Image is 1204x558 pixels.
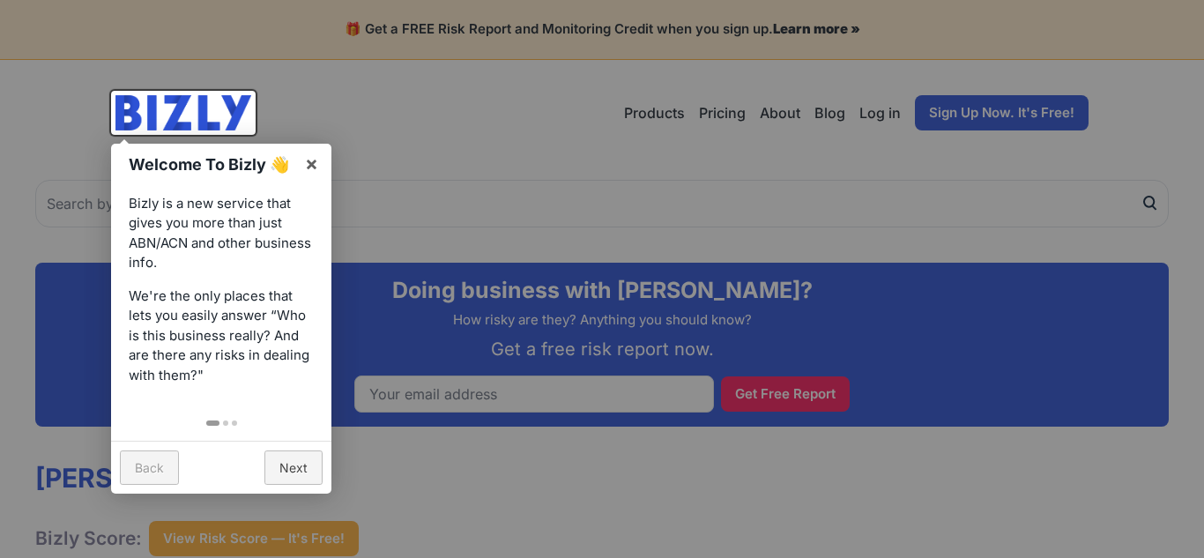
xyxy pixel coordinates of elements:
h1: Welcome To Bizly 👋 [129,153,295,176]
p: Bizly is a new service that gives you more than just ABN/ACN and other business info. [129,194,314,273]
a: Next [264,450,323,485]
p: We're the only places that lets you easily answer “Who is this business really? And are there any... [129,286,314,386]
a: Back [120,450,179,485]
a: × [292,144,331,183]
